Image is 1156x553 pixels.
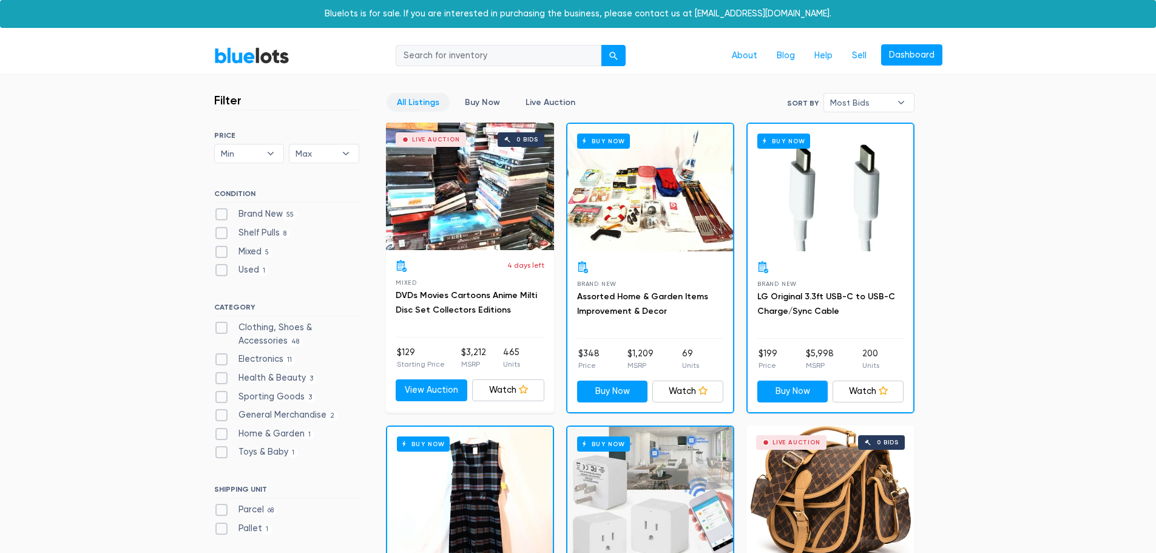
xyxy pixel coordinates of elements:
label: Clothing, Shoes & Accessories [214,321,359,347]
label: Shelf Pulls [214,226,291,240]
span: 1 [288,449,299,458]
h6: Buy Now [397,436,450,452]
span: 1 [305,430,315,439]
h6: CATEGORY [214,303,359,316]
a: Live Auction 0 bids [386,123,554,250]
label: Toys & Baby [214,446,299,459]
span: 55 [283,211,298,220]
li: $5,998 [806,347,834,371]
p: MSRP [627,360,654,371]
h6: Buy Now [577,134,630,149]
span: Most Bids [830,93,891,112]
span: 2 [326,412,339,421]
label: Used [214,263,269,277]
label: Sort By [787,98,819,109]
label: Sporting Goods [214,390,316,404]
label: Electronics [214,353,296,366]
li: 200 [862,347,879,371]
h6: SHIPPING UNIT [214,485,359,498]
a: Watch [472,379,544,401]
a: Buy Now [577,381,648,402]
span: 8 [280,229,291,239]
p: Units [503,359,520,370]
a: Buy Now [748,124,913,251]
h6: Buy Now [757,134,810,149]
label: Home & Garden [214,427,315,441]
li: 69 [682,347,699,371]
h6: PRICE [214,131,359,140]
span: 11 [283,356,296,365]
a: Assorted Home & Garden Items Improvement & Decor [577,291,708,316]
a: LG Original 3.3ft USB-C to USB-C Charge/Sync Cable [757,291,895,316]
li: $348 [578,347,600,371]
p: Starting Price [397,359,445,370]
div: 0 bids [877,439,899,446]
a: Sell [842,44,876,67]
a: View Auction [396,379,468,401]
p: Units [862,360,879,371]
b: ▾ [333,144,359,163]
a: Live Auction 0 bids [746,426,914,553]
span: 3 [305,393,316,402]
a: BlueLots [214,47,289,64]
label: Mixed [214,245,273,259]
span: Brand New [757,280,797,287]
a: All Listings [387,93,450,112]
b: ▾ [888,93,914,112]
a: Buy Now [757,381,828,402]
span: Mixed [396,279,417,286]
span: Brand New [577,280,617,287]
label: Health & Beauty [214,371,317,385]
li: 465 [503,346,520,370]
span: 3 [306,374,317,384]
label: Pallet [214,522,272,535]
a: Buy Now [455,93,510,112]
a: Help [805,44,842,67]
p: MSRP [806,360,834,371]
span: 48 [288,337,303,347]
a: Dashboard [881,44,942,66]
span: Max [296,144,336,163]
a: Watch [652,381,723,402]
a: Buy Now [567,124,733,251]
label: Brand New [214,208,298,221]
a: Blog [767,44,805,67]
span: 1 [262,524,272,534]
div: Live Auction [772,439,820,446]
a: About [722,44,767,67]
p: Price [578,360,600,371]
span: 5 [262,248,273,257]
p: Units [682,360,699,371]
a: DVDs Movies Cartoons Anime Milti Disc Set Collectors Editions [396,290,537,315]
input: Search for inventory [396,45,602,67]
li: $129 [397,346,445,370]
span: Min [221,144,261,163]
p: MSRP [461,359,486,370]
label: General Merchandise [214,409,339,422]
div: 0 bids [516,137,538,143]
span: 1 [259,266,269,276]
li: $3,212 [461,346,486,370]
label: Parcel [214,503,278,517]
p: Price [759,360,777,371]
h3: Filter [214,93,242,107]
a: Watch [833,381,904,402]
li: $199 [759,347,777,371]
b: ▾ [258,144,283,163]
span: 68 [264,506,278,516]
p: 4 days left [507,260,544,271]
h6: Buy Now [577,436,630,452]
a: Live Auction [515,93,586,112]
div: Live Auction [412,137,460,143]
h6: CONDITION [214,189,359,203]
li: $1,209 [627,347,654,371]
